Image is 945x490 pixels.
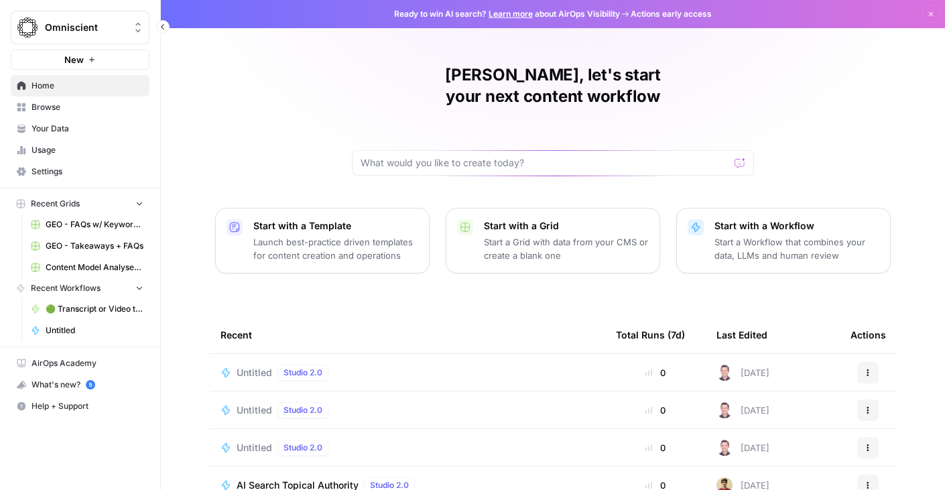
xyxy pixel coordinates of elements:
a: Content Model Analyser + International [25,257,149,278]
a: UntitledStudio 2.0 [220,365,594,381]
p: Start a Grid with data from your CMS or create a blank one [484,235,649,262]
div: Total Runs (7d) [616,316,685,353]
input: What would you like to create today? [361,156,729,170]
a: 🟢 Transcript or Video to LinkedIn Posts [25,298,149,320]
img: 5fsbcqxkx8vpf03qqckelpweg1eu [716,440,733,456]
a: Browse [11,97,149,118]
a: GEO - FAQs w/ Keywords Grid [25,214,149,235]
a: UntitledStudio 2.0 [220,402,594,418]
div: Last Edited [716,316,767,353]
span: Untitled [237,366,272,379]
p: Start with a Template [253,219,418,233]
span: Usage [31,144,143,156]
span: Help + Support [31,400,143,412]
a: Your Data [11,118,149,139]
button: Start with a GridStart a Grid with data from your CMS or create a blank one [446,208,660,273]
a: 5 [86,380,95,389]
div: [DATE] [716,440,769,456]
a: AirOps Academy [11,353,149,374]
img: 5fsbcqxkx8vpf03qqckelpweg1eu [716,402,733,418]
div: 0 [616,441,695,454]
span: Studio 2.0 [283,404,322,416]
div: 0 [616,366,695,379]
span: Actions early access [631,8,712,20]
button: What's new? 5 [11,374,149,395]
p: Start a Workflow that combines your data, LLMs and human review [714,235,879,262]
span: Studio 2.0 [283,442,322,454]
span: AirOps Academy [31,357,143,369]
button: Recent Grids [11,194,149,214]
h1: [PERSON_NAME], let's start your next content workflow [352,64,754,107]
button: New [11,50,149,70]
span: Settings [31,166,143,178]
button: Help + Support [11,395,149,417]
img: Omniscient Logo [15,15,40,40]
p: Launch best-practice driven templates for content creation and operations [253,235,418,262]
img: 5fsbcqxkx8vpf03qqckelpweg1eu [716,365,733,381]
span: Untitled [237,441,272,454]
button: Workspace: Omniscient [11,11,149,44]
span: Omniscient [45,21,126,34]
span: Ready to win AI search? about AirOps Visibility [394,8,620,20]
a: Usage [11,139,149,161]
div: [DATE] [716,402,769,418]
a: UntitledStudio 2.0 [220,440,594,456]
span: Your Data [31,123,143,135]
button: Start with a WorkflowStart a Workflow that combines your data, LLMs and human review [676,208,891,273]
a: Untitled [25,320,149,341]
span: GEO - Takeaways + FAQs [46,240,143,252]
span: New [64,53,84,66]
div: Recent [220,316,594,353]
span: Recent Grids [31,198,80,210]
p: Start with a Workflow [714,219,879,233]
button: Start with a TemplateLaunch best-practice driven templates for content creation and operations [215,208,430,273]
span: Browse [31,101,143,113]
a: Home [11,75,149,97]
span: Content Model Analyser + International [46,261,143,273]
div: 0 [616,404,695,417]
span: Untitled [46,324,143,336]
span: Home [31,80,143,92]
span: GEO - FAQs w/ Keywords Grid [46,219,143,231]
div: [DATE] [716,365,769,381]
div: What's new? [11,375,149,395]
div: Actions [850,316,886,353]
p: Start with a Grid [484,219,649,233]
span: Studio 2.0 [283,367,322,379]
button: Recent Workflows [11,278,149,298]
span: Untitled [237,404,272,417]
span: Recent Workflows [31,282,101,294]
span: 🟢 Transcript or Video to LinkedIn Posts [46,303,143,315]
text: 5 [88,381,92,388]
a: GEO - Takeaways + FAQs [25,235,149,257]
a: Learn more [489,9,533,19]
a: Settings [11,161,149,182]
